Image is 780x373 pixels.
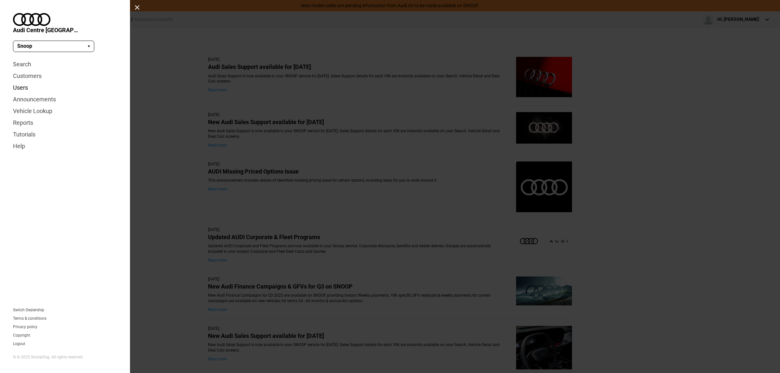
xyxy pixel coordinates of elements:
a: Terms & conditions [13,316,46,320]
span: Audi Centre [GEOGRAPHIC_DATA] [13,26,78,34]
img: audi.png [13,13,50,26]
a: Tutorials [13,129,117,140]
span: Snoop [17,43,32,50]
a: Search [13,58,117,70]
a: Switch Dealership [13,308,44,312]
a: Privacy policy [13,325,37,329]
a: Users [13,82,117,94]
div: © © 2025 SnoopDog. All rights reserved. [13,354,117,360]
a: Announcements [13,94,117,105]
a: Help [13,140,117,152]
a: Vehicle Lookup [13,105,117,117]
a: Customers [13,70,117,82]
button: Logout [13,342,25,346]
a: Copyright [13,333,30,337]
a: Reports [13,117,117,129]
